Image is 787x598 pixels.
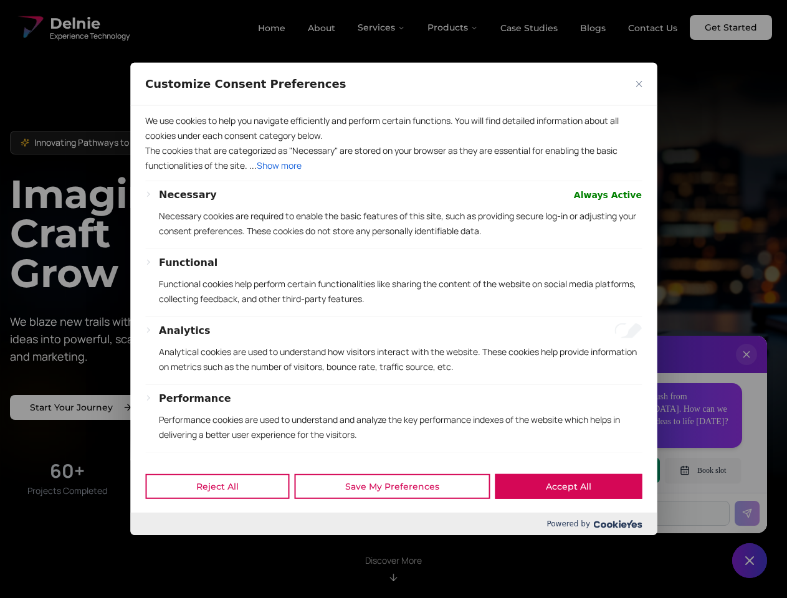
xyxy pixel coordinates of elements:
[636,81,642,87] img: Close
[159,255,217,270] button: Functional
[159,323,211,338] button: Analytics
[593,520,642,528] img: Cookieyes logo
[159,209,642,239] p: Necessary cookies are required to enable the basic features of this site, such as providing secur...
[145,474,289,499] button: Reject All
[495,474,642,499] button: Accept All
[294,474,490,499] button: Save My Preferences
[159,412,642,442] p: Performance cookies are used to understand and analyze the key performance indexes of the website...
[145,143,642,173] p: The cookies that are categorized as "Necessary" are stored on your browser as they are essential ...
[145,77,346,92] span: Customize Consent Preferences
[614,323,642,338] input: Enable Analytics
[159,277,642,306] p: Functional cookies help perform certain functionalities like sharing the content of the website o...
[159,344,642,374] p: Analytical cookies are used to understand how visitors interact with the website. These cookies h...
[257,158,302,173] button: Show more
[130,513,657,535] div: Powered by
[574,187,642,202] span: Always Active
[145,113,642,143] p: We use cookies to help you navigate efficiently and perform certain functions. You will find deta...
[159,187,217,202] button: Necessary
[159,391,231,406] button: Performance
